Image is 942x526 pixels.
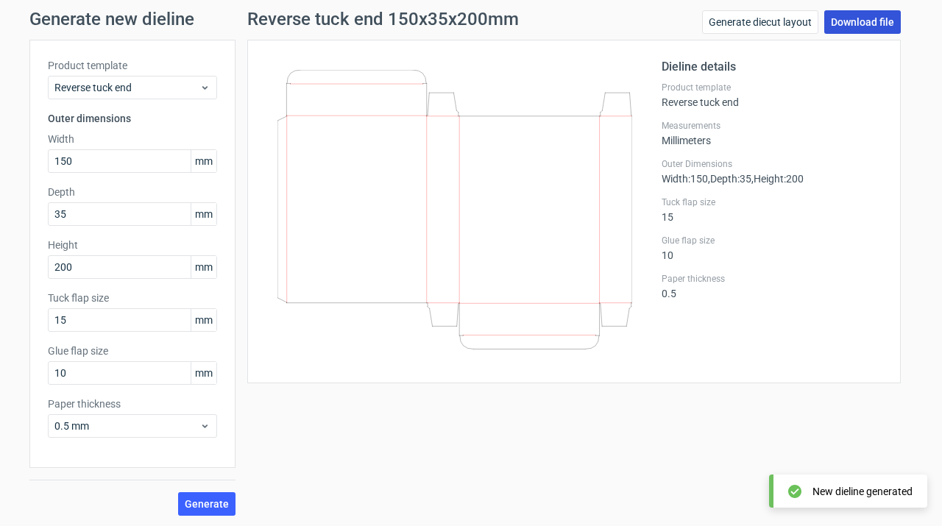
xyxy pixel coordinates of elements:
[662,235,882,261] div: 10
[824,10,901,34] a: Download file
[662,120,882,132] label: Measurements
[662,58,882,76] h2: Dieline details
[191,150,216,172] span: mm
[662,173,708,185] span: Width : 150
[662,273,882,285] label: Paper thickness
[54,80,199,95] span: Reverse tuck end
[247,10,519,28] h1: Reverse tuck end 150x35x200mm
[48,291,217,305] label: Tuck flap size
[48,58,217,73] label: Product template
[48,238,217,252] label: Height
[662,235,882,246] label: Glue flap size
[48,344,217,358] label: Glue flap size
[662,120,882,146] div: Millimeters
[662,158,882,170] label: Outer Dimensions
[48,111,217,126] h3: Outer dimensions
[48,397,217,411] label: Paper thickness
[191,309,216,331] span: mm
[29,10,913,28] h1: Generate new dieline
[662,196,882,223] div: 15
[702,10,818,34] a: Generate diecut layout
[751,173,804,185] span: , Height : 200
[48,185,217,199] label: Depth
[48,132,217,146] label: Width
[662,82,882,93] label: Product template
[662,82,882,108] div: Reverse tuck end
[812,484,913,499] div: New dieline generated
[191,203,216,225] span: mm
[708,173,751,185] span: , Depth : 35
[185,499,229,509] span: Generate
[662,273,882,299] div: 0.5
[191,362,216,384] span: mm
[662,196,882,208] label: Tuck flap size
[191,256,216,278] span: mm
[54,419,199,433] span: 0.5 mm
[178,492,235,516] button: Generate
